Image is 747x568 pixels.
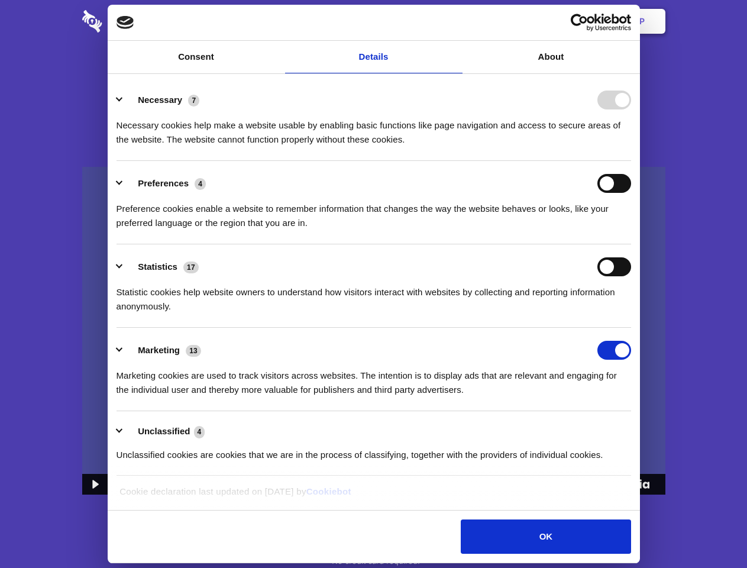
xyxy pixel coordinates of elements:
button: Statistics (17) [117,257,206,276]
img: Sharesecret [82,167,665,495]
label: Marketing [138,345,180,355]
div: Unclassified cookies are cookies that we are in the process of classifying, together with the pro... [117,439,631,462]
a: Consent [108,41,285,73]
h1: Eliminate Slack Data Loss. [82,53,665,96]
div: Necessary cookies help make a website usable by enabling basic functions like page navigation and... [117,109,631,147]
button: OK [461,519,630,554]
label: Necessary [138,95,182,105]
a: Contact [480,3,534,40]
div: Statistic cookies help website owners to understand how visitors interact with websites by collec... [117,276,631,314]
a: Login [536,3,588,40]
img: logo-wordmark-white-trans-d4663122ce5f474addd5e946df7df03e33cb6a1c49d2221995e7729f52c070b2.svg [82,10,183,33]
button: Marketing (13) [117,341,209,360]
h4: Auto-redaction of sensitive data, encrypted data sharing and self-destructing private chats. Shar... [82,108,665,147]
span: 4 [194,426,205,438]
button: Play Video [82,474,106,495]
div: Marketing cookies are used to track visitors across websites. The intention is to display ads tha... [117,360,631,397]
a: Pricing [347,3,399,40]
img: logo [117,16,134,29]
span: 7 [188,95,199,106]
a: Details [285,41,463,73]
button: Unclassified (4) [117,424,212,439]
a: About [463,41,640,73]
span: 4 [195,178,206,190]
div: Preference cookies enable a website to remember information that changes the way the website beha... [117,193,631,230]
div: Cookie declaration last updated on [DATE] by [111,485,636,508]
button: Preferences (4) [117,174,214,193]
a: Cookiebot [306,486,351,496]
a: Usercentrics Cookiebot - opens in a new window [528,14,631,31]
span: 17 [183,262,199,273]
label: Preferences [138,178,189,188]
span: 13 [186,345,201,357]
label: Statistics [138,262,177,272]
button: Necessary (7) [117,91,207,109]
iframe: Drift Widget Chat Controller [688,509,733,554]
